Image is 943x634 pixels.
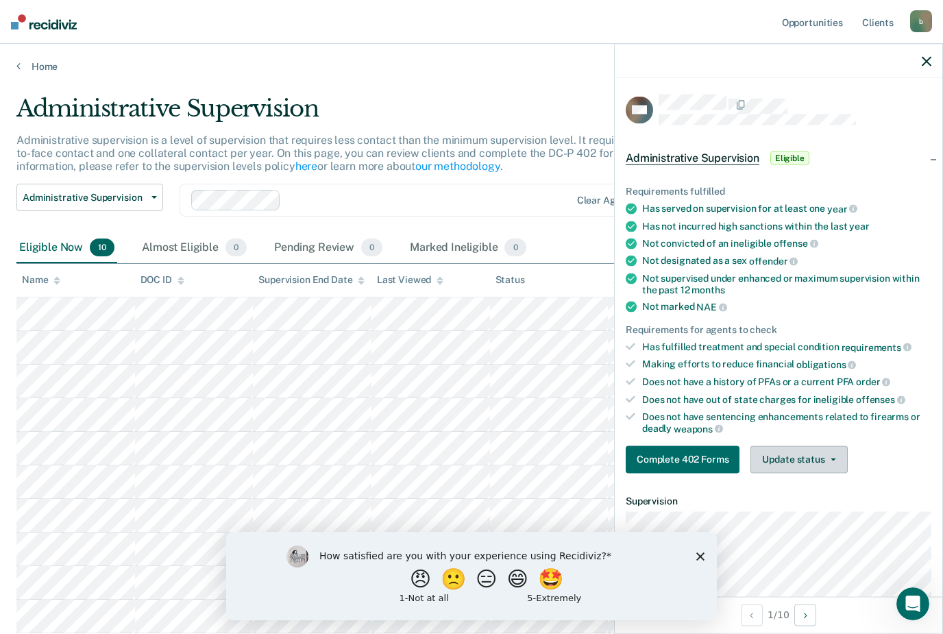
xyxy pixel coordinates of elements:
button: Previous Opportunity [741,604,763,626]
div: Does not have a history of PFAs or a current PFA order [642,376,931,389]
iframe: Intercom live chat [896,587,929,620]
div: Making efforts to reduce financial [642,358,931,371]
div: Requirements for agents to check [626,324,931,336]
span: 0 [361,239,382,256]
span: NAE [696,302,726,313]
p: Administrative supervision is a level of supervision that requires less contact than the minimum ... [16,134,720,173]
button: Complete 402 Forms [626,446,739,473]
span: offense [774,238,818,249]
div: Eligible Now [16,233,117,263]
div: Requirements fulfilled [626,186,931,197]
div: Supervision End Date [258,274,365,286]
div: Not supervised under enhanced or maximum supervision within the past 12 [642,272,931,295]
div: Administrative SupervisionEligible [615,136,942,180]
a: Home [16,60,927,73]
div: Not marked [642,301,931,313]
span: Administrative Supervision [23,192,146,204]
span: Administrative Supervision [626,151,759,165]
a: Navigate to form link [626,446,745,473]
div: Status [495,274,525,286]
span: 0 [225,239,247,256]
span: obligations [796,359,856,370]
span: 10 [90,239,114,256]
div: 1 / 10 [615,596,942,633]
span: Eligible [770,151,809,165]
div: Not convicted of an ineligible [642,237,931,249]
span: year [827,203,857,214]
div: Administrative Supervision [16,95,724,134]
div: Does not have out of state charges for ineligible [642,393,931,406]
div: Has served on supervision for at least one [642,203,931,215]
div: Almost Eligible [139,233,249,263]
div: Marked Ineligible [407,233,529,263]
span: year [849,220,869,231]
div: Last Viewed [377,274,443,286]
div: Has fulfilled treatment and special condition [642,341,931,353]
span: requirements [842,341,911,352]
div: Clear agents [577,195,635,206]
span: months [691,284,724,295]
div: b [910,10,932,32]
div: Has not incurred high sanctions within the last [642,220,931,232]
button: Update status [750,446,847,473]
div: Pending Review [271,233,385,263]
div: Name [22,274,60,286]
span: offenses [856,394,905,405]
iframe: Survey by Kim from Recidiviz [226,532,717,620]
a: our methodology [415,160,500,173]
img: Recidiviz [11,14,77,29]
a: here [295,160,317,173]
span: weapons [674,423,723,434]
div: Not designated as a sex [642,255,931,267]
button: Next Opportunity [794,604,816,626]
div: Does not have sentencing enhancements related to firearms or deadly [642,411,931,435]
dt: Supervision [626,495,931,507]
span: 0 [504,239,526,256]
div: DOC ID [140,274,184,286]
span: offender [749,256,798,267]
